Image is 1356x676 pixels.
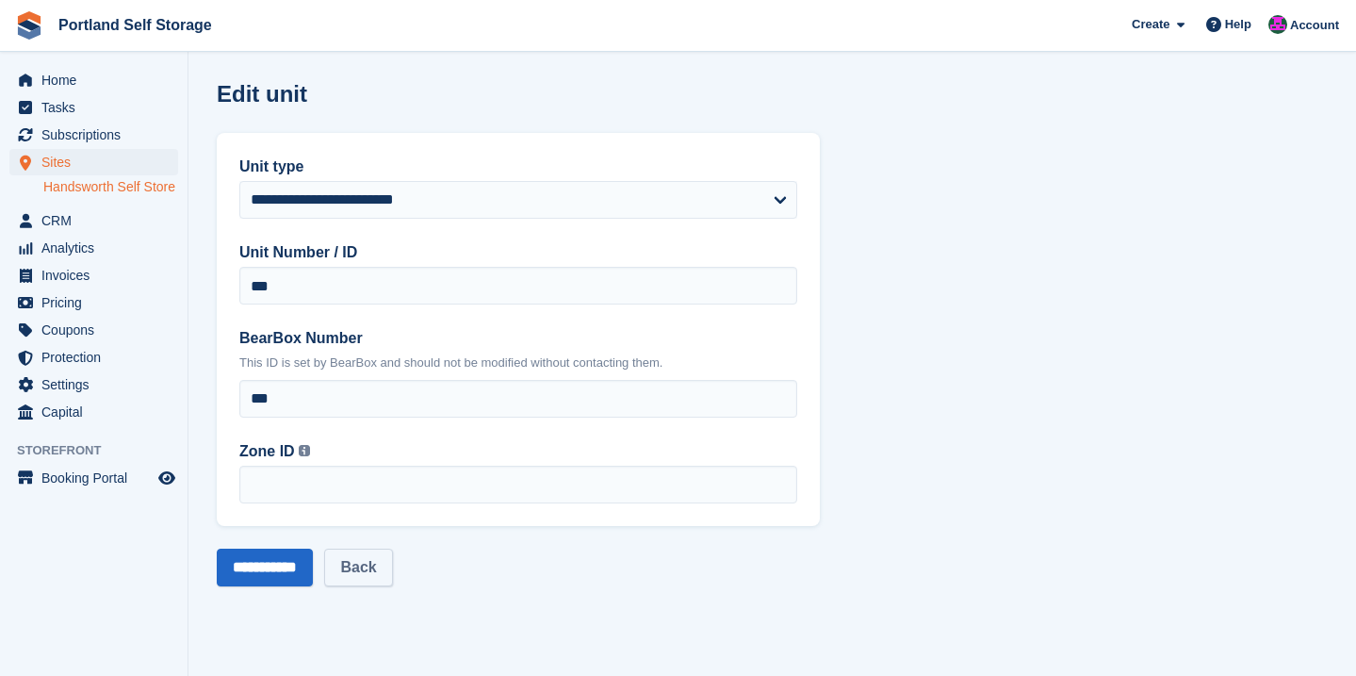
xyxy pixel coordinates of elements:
span: Invoices [41,262,155,289]
span: Home [41,67,155,93]
a: Handsworth Self Store [43,178,178,196]
span: Protection [41,344,155,371]
span: Pricing [41,289,155,316]
span: Subscriptions [41,122,155,148]
a: menu [9,207,178,234]
span: Zone ID [239,443,295,459]
a: menu [9,465,178,491]
p: This ID is set by BearBox and should not be modified without contacting them. [239,354,797,372]
a: menu [9,399,178,425]
span: Tasks [41,94,155,121]
span: Coupons [41,317,155,343]
span: Sites [41,149,155,175]
a: Preview store [155,467,178,489]
span: Create [1132,15,1169,34]
label: Unit type [239,156,797,178]
span: Storefront [17,441,188,460]
span: Booking Portal [41,465,155,491]
a: menu [9,262,178,289]
a: menu [9,371,178,398]
span: CRM [41,207,155,234]
img: David Baker [1268,15,1287,34]
a: menu [9,344,178,371]
a: menu [9,67,178,93]
a: menu [9,149,178,175]
a: menu [9,122,178,148]
a: menu [9,94,178,121]
span: Settings [41,371,155,398]
a: menu [9,317,178,343]
span: Capital [41,399,155,425]
a: Back [324,549,392,586]
img: icon-info-grey-7440780725fd019a000dd9b08b2336e03edf1995a4989e88bcd33f0948082b44.svg [299,445,310,456]
label: Unit Number / ID [239,241,797,264]
span: Account [1290,16,1339,35]
label: BearBox Number [239,327,797,350]
a: menu [9,235,178,261]
span: Help [1225,15,1251,34]
span: Analytics [41,235,155,261]
img: stora-icon-8386f47178a22dfd0bd8f6a31ec36ba5ce8667c1dd55bd0f319d3a0aa187defe.svg [15,11,43,40]
a: menu [9,289,178,316]
h1: Edit unit [217,81,307,107]
a: Portland Self Storage [51,9,220,41]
